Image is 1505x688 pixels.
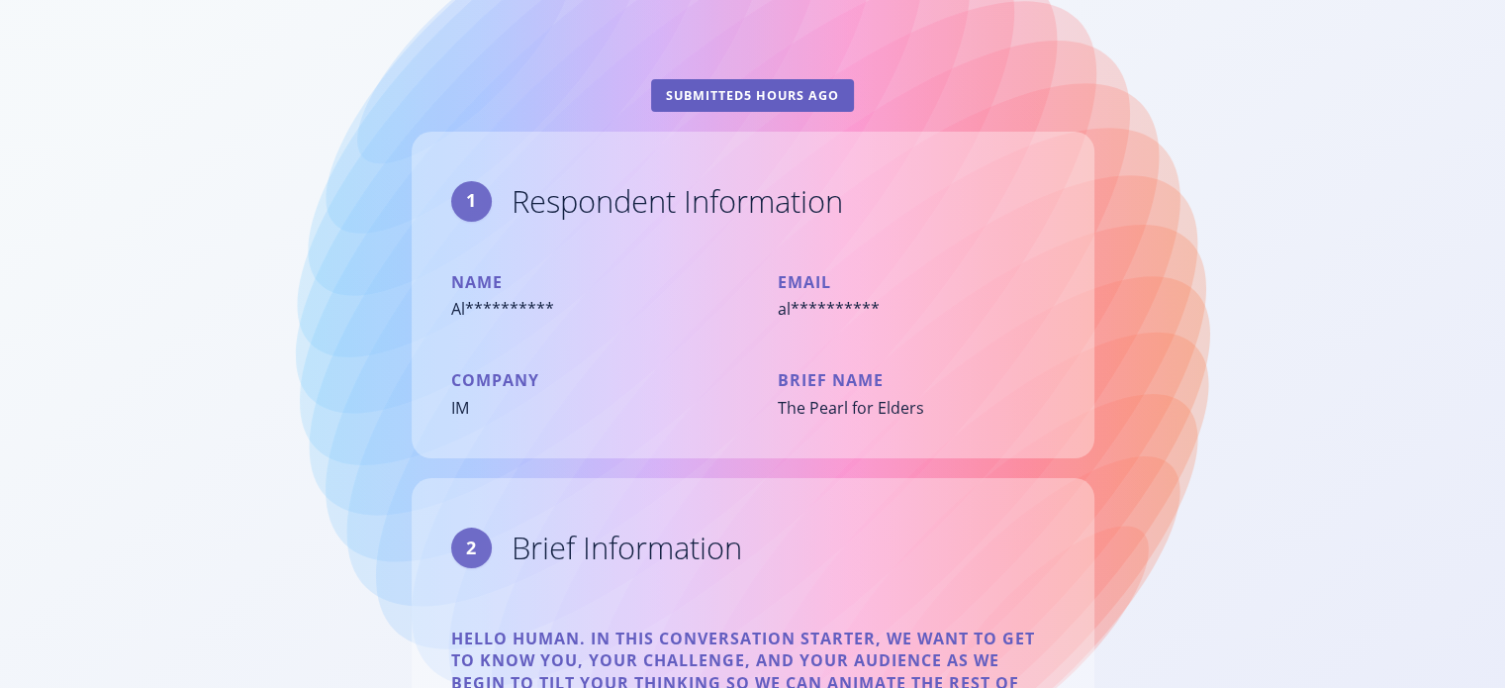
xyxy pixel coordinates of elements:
[451,397,728,419] div: IM
[451,528,492,568] div: 2
[512,533,742,563] div: Brief Information
[451,369,728,391] p: Company
[778,271,1055,293] p: Email
[451,271,728,293] p: Name
[778,397,1055,419] div: The Pearl for Elders
[778,369,1055,391] p: Brief Name
[451,181,492,222] div: 1
[651,79,854,112] div: Submitted 5 hours ago
[512,186,843,217] div: Respondent Information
